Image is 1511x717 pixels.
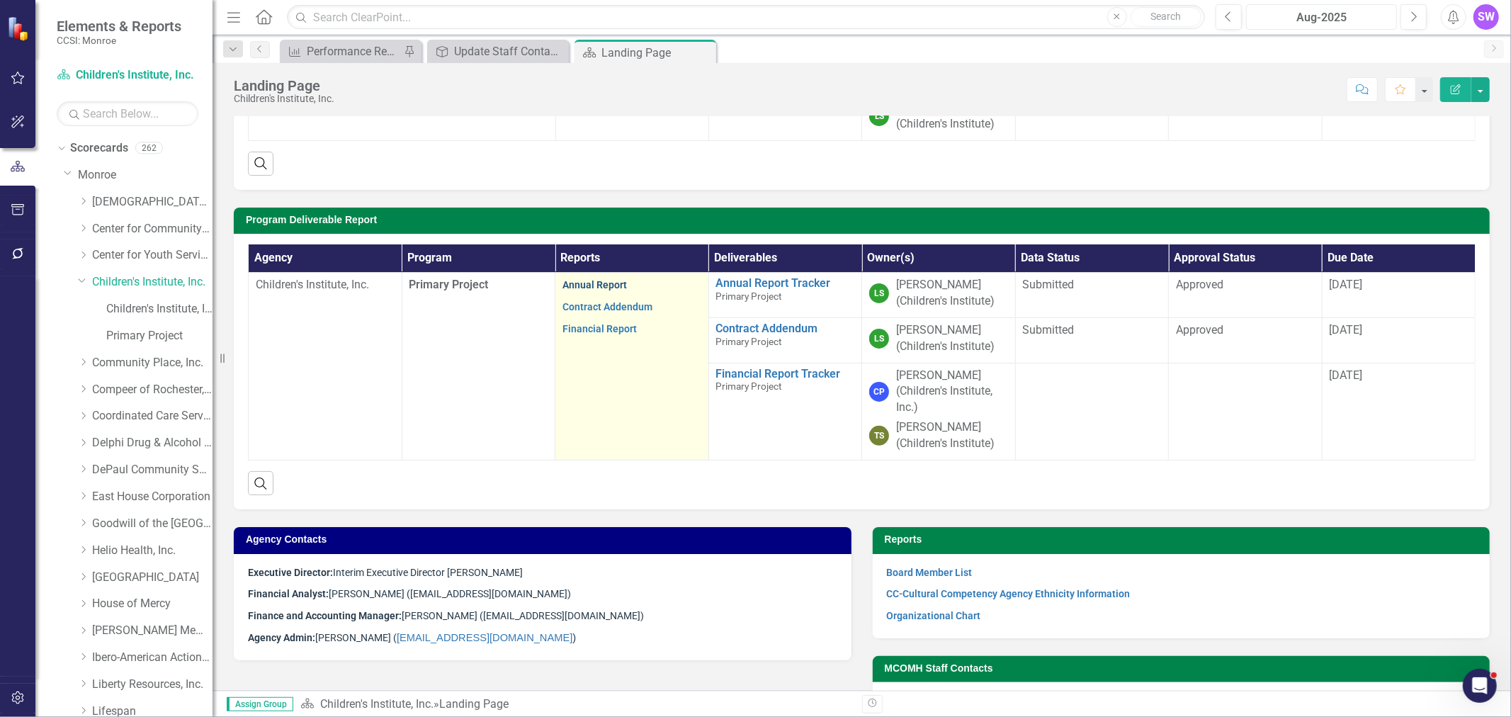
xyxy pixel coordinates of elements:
[716,277,855,290] a: Annual Report Tracker
[1463,669,1497,703] iframe: Intercom live chat
[1023,278,1075,291] span: Submitted
[234,94,334,104] div: Children's Institute, Inc.
[78,167,213,184] a: Monroe
[106,301,213,317] a: Children's Institute, Inc. (MCOMH Internal)
[92,677,213,693] a: Liberty Resources, Inc.
[300,696,851,713] div: »
[869,382,889,402] div: CP
[1330,278,1363,291] span: [DATE]
[248,588,329,599] strong: Financial Analyst:
[246,215,1483,225] h3: Program Deliverable Report
[1176,278,1223,291] span: Approved
[7,16,32,41] img: ClearPoint Strategy
[287,5,1205,30] input: Search ClearPoint...
[716,336,782,347] span: Primary Project
[862,317,1016,363] td: Double-Click to Edit
[57,18,181,35] span: Elements & Reports
[249,273,402,461] td: Double-Click to Edit
[92,489,213,505] a: East House Corporation
[397,632,572,643] a: [EMAIL_ADDRESS][DOMAIN_NAME]
[92,194,213,210] a: [DEMOGRAPHIC_DATA] Charities Family & Community Services
[92,435,213,451] a: Delphi Drug & Alcohol Council
[708,363,862,460] td: Double-Click to Edit Right Click for Context Menu
[1330,323,1363,337] span: [DATE]
[57,67,198,84] a: Children's Institute, Inc.
[1322,273,1476,318] td: Double-Click to Edit
[92,382,213,398] a: Compeer of Rochester, Inc.
[869,106,889,126] div: LS
[92,462,213,478] a: DePaul Community Services, lnc.
[454,43,565,60] div: Update Staff Contacts and Website Link on Agency Landing Page
[1015,363,1169,460] td: Double-Click to Edit
[248,632,315,643] strong: Agency Admin:
[431,43,565,60] a: Update Staff Contacts and Website Link on Agency Landing Page
[896,419,1008,452] div: [PERSON_NAME] (Children's Institute)
[885,663,1483,674] h3: MCOMH Staff Contacts
[283,43,400,60] a: Performance Report
[248,610,402,621] strong: Finance and Accounting Manager:
[1473,4,1499,30] button: SW
[1131,7,1201,27] button: Search
[397,632,576,643] span: )
[106,328,213,344] a: Primary Project
[716,322,855,335] a: Contract Addendum
[862,363,1016,460] td: Double-Click to Edit
[92,596,213,612] a: House of Mercy
[1322,317,1476,363] td: Double-Click to Edit
[135,142,163,154] div: 262
[1015,96,1168,141] td: Double-Click to Edit
[716,290,782,302] span: Primary Project
[896,322,1008,355] div: [PERSON_NAME] (Children's Institute)
[92,623,213,639] a: [PERSON_NAME] Memorial Institute, Inc.
[562,323,637,334] a: Financial Report
[601,44,713,62] div: Landing Page
[709,96,862,141] td: Double-Click to Edit Right Click for Context Menu
[1322,96,1475,141] td: Double-Click to Edit
[1023,323,1075,337] span: Submitted
[248,632,576,643] span: [PERSON_NAME] (
[708,317,862,363] td: Double-Click to Edit Right Click for Context Menu
[92,274,213,290] a: Children's Institute, Inc.
[1251,9,1392,26] div: Aug-2025
[256,277,395,293] p: Children's Institute, Inc.
[70,140,128,157] a: Scorecards
[57,101,198,126] input: Search Below...
[885,534,1483,545] h3: Reports
[92,650,213,666] a: Ibero-American Action League, Inc.
[92,247,213,264] a: Center for Youth Services, Inc.
[562,301,652,312] a: Contract Addendum
[896,277,1008,310] div: [PERSON_NAME] (Children's Institute)
[716,368,855,380] a: Financial Report Tracker
[439,697,509,711] div: Landing Page
[896,100,1007,132] div: [PERSON_NAME] (Children's Institute)
[887,610,981,621] a: Organizational Chart
[307,43,400,60] div: Performance Report
[869,426,889,446] div: TS
[57,35,181,46] small: CCSI: Monroe
[1015,273,1169,318] td: Double-Click to Edit
[896,368,1008,417] div: [PERSON_NAME] (Children's Institute, Inc.)
[1169,317,1323,363] td: Double-Click to Edit
[248,610,644,621] span: [PERSON_NAME] ([EMAIL_ADDRESS][DOMAIN_NAME])
[1150,11,1181,22] span: Search
[92,543,213,559] a: Helio Health, Inc.
[320,697,434,711] a: Children's Institute, Inc.
[92,408,213,424] a: Coordinated Care Services Inc.
[234,78,334,94] div: Landing Page
[409,278,489,291] span: Primary Project
[887,588,1131,599] a: CC-Cultural Competency Agency Ethnicity Information
[246,534,844,545] h3: Agency Contacts
[862,273,1016,318] td: Double-Click to Edit
[1322,363,1476,460] td: Double-Click to Edit
[1169,363,1323,460] td: Double-Click to Edit
[248,567,333,578] strong: Executive Director:
[92,221,213,237] a: Center for Community Alternatives
[92,355,213,371] a: Community Place, Inc.
[869,283,889,303] div: LS
[1246,4,1397,30] button: Aug-2025
[1169,273,1323,318] td: Double-Click to Edit
[869,329,889,349] div: LS
[1015,317,1169,363] td: Double-Click to Edit
[248,567,523,578] span: Interim Executive Director [PERSON_NAME]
